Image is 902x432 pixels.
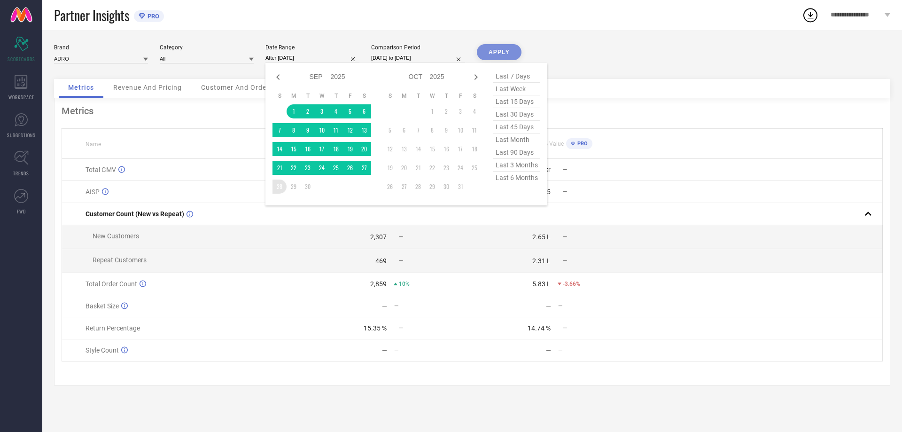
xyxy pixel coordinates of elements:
[54,44,148,51] div: Brand
[411,142,425,156] td: Tue Oct 14 2025
[287,92,301,100] th: Monday
[54,6,129,25] span: Partner Insights
[425,92,439,100] th: Wednesday
[265,44,359,51] div: Date Range
[399,325,403,331] span: —
[201,84,273,91] span: Customer And Orders
[272,71,284,83] div: Previous month
[113,84,182,91] span: Revenue And Pricing
[383,161,397,175] td: Sun Oct 19 2025
[315,123,329,137] td: Wed Sep 10 2025
[397,161,411,175] td: Mon Oct 20 2025
[301,92,315,100] th: Tuesday
[439,180,453,194] td: Thu Oct 30 2025
[287,142,301,156] td: Mon Sep 15 2025
[7,132,36,139] span: SUGGESTIONS
[467,142,482,156] td: Sat Oct 18 2025
[343,104,357,118] td: Fri Sep 05 2025
[383,92,397,100] th: Sunday
[93,256,147,264] span: Repeat Customers
[301,104,315,118] td: Tue Sep 02 2025
[467,161,482,175] td: Sat Oct 25 2025
[287,161,301,175] td: Mon Sep 22 2025
[470,71,482,83] div: Next month
[86,188,100,196] span: AISP
[357,142,371,156] td: Sat Sep 20 2025
[329,123,343,137] td: Thu Sep 11 2025
[86,346,119,354] span: Style Count
[439,104,453,118] td: Thu Oct 02 2025
[439,142,453,156] td: Thu Oct 16 2025
[394,303,472,309] div: —
[397,92,411,100] th: Monday
[425,180,439,194] td: Wed Oct 29 2025
[453,142,467,156] td: Fri Oct 17 2025
[493,172,540,184] span: last 6 months
[467,92,482,100] th: Saturday
[287,123,301,137] td: Mon Sep 08 2025
[343,161,357,175] td: Fri Sep 26 2025
[301,161,315,175] td: Tue Sep 23 2025
[493,95,540,108] span: last 15 days
[425,123,439,137] td: Wed Oct 08 2025
[383,142,397,156] td: Sun Oct 12 2025
[558,347,636,353] div: —
[329,142,343,156] td: Thu Sep 18 2025
[563,234,567,240] span: —
[343,92,357,100] th: Friday
[399,234,403,240] span: —
[86,302,119,310] span: Basket Size
[371,44,465,51] div: Comparison Period
[411,123,425,137] td: Tue Oct 07 2025
[563,166,567,173] span: —
[315,92,329,100] th: Wednesday
[287,180,301,194] td: Mon Sep 29 2025
[399,258,403,264] span: —
[272,92,287,100] th: Sunday
[546,302,551,310] div: —
[439,161,453,175] td: Thu Oct 23 2025
[86,324,140,332] span: Return Percentage
[532,280,551,288] div: 5.83 L
[453,161,467,175] td: Fri Oct 24 2025
[802,7,819,24] div: Open download list
[357,123,371,137] td: Sat Sep 13 2025
[453,104,467,118] td: Fri Oct 03 2025
[397,142,411,156] td: Mon Oct 13 2025
[558,303,636,309] div: —
[315,104,329,118] td: Wed Sep 03 2025
[382,346,387,354] div: —
[370,280,387,288] div: 2,859
[86,166,116,173] span: Total GMV
[329,161,343,175] td: Thu Sep 25 2025
[68,84,94,91] span: Metrics
[272,180,287,194] td: Sun Sep 28 2025
[357,92,371,100] th: Saturday
[86,280,137,288] span: Total Order Count
[272,123,287,137] td: Sun Sep 07 2025
[364,324,387,332] div: 15.35 %
[563,325,567,331] span: —
[467,123,482,137] td: Sat Oct 11 2025
[145,13,159,20] span: PRO
[563,281,580,287] span: -3.66%
[343,123,357,137] td: Fri Sep 12 2025
[371,53,465,63] input: Select comparison period
[397,123,411,137] td: Mon Oct 06 2025
[343,142,357,156] td: Fri Sep 19 2025
[546,346,551,354] div: —
[575,141,588,147] span: PRO
[425,161,439,175] td: Wed Oct 22 2025
[453,180,467,194] td: Fri Oct 31 2025
[439,123,453,137] td: Thu Oct 09 2025
[532,257,551,265] div: 2.31 L
[287,104,301,118] td: Mon Sep 01 2025
[563,189,567,195] span: —
[17,208,26,215] span: FWD
[411,161,425,175] td: Tue Oct 21 2025
[411,180,425,194] td: Tue Oct 28 2025
[160,44,254,51] div: Category
[493,134,540,146] span: last month
[383,180,397,194] td: Sun Oct 26 2025
[493,121,540,134] span: last 45 days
